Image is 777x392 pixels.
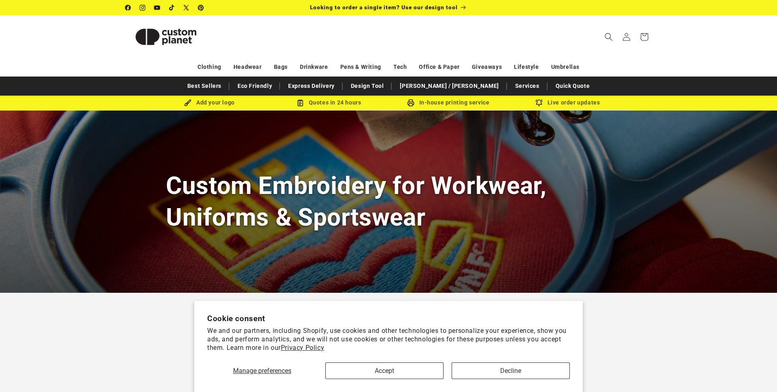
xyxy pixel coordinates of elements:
[393,60,407,74] a: Tech
[511,79,543,93] a: Services
[419,60,459,74] a: Office & Paper
[234,60,262,74] a: Headwear
[472,60,502,74] a: Giveaways
[452,362,570,379] button: Decline
[552,79,594,93] a: Quick Quote
[234,79,276,93] a: Eco Friendly
[281,344,324,352] a: Privacy Policy
[207,362,317,379] button: Manage preferences
[407,99,414,107] img: In-house printing
[207,327,570,352] p: We and our partners, including Shopify, use cookies and other technologies to personalize your ex...
[207,314,570,323] h2: Cookie consent
[125,19,206,55] img: Custom Planet
[310,4,458,11] span: Looking to order a single item? Use our design tool
[197,60,221,74] a: Clothing
[274,60,288,74] a: Bags
[396,79,503,93] a: [PERSON_NAME] / [PERSON_NAME]
[514,60,539,74] a: Lifestyle
[123,15,210,58] a: Custom Planet
[347,79,388,93] a: Design Tool
[150,98,269,108] div: Add your logo
[551,60,580,74] a: Umbrellas
[600,28,618,46] summary: Search
[284,79,339,93] a: Express Delivery
[508,98,627,108] div: Live order updates
[183,79,225,93] a: Best Sellers
[388,98,508,108] div: In-house printing service
[325,362,444,379] button: Accept
[233,367,291,375] span: Manage preferences
[166,170,611,232] h1: Custom Embroidery for Workwear, Uniforms & Sportswear
[269,98,388,108] div: Quotes in 24 hours
[297,99,304,107] img: Order Updates Icon
[535,99,543,107] img: Order updates
[300,60,328,74] a: Drinkware
[340,60,381,74] a: Pens & Writing
[184,99,191,107] img: Brush Icon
